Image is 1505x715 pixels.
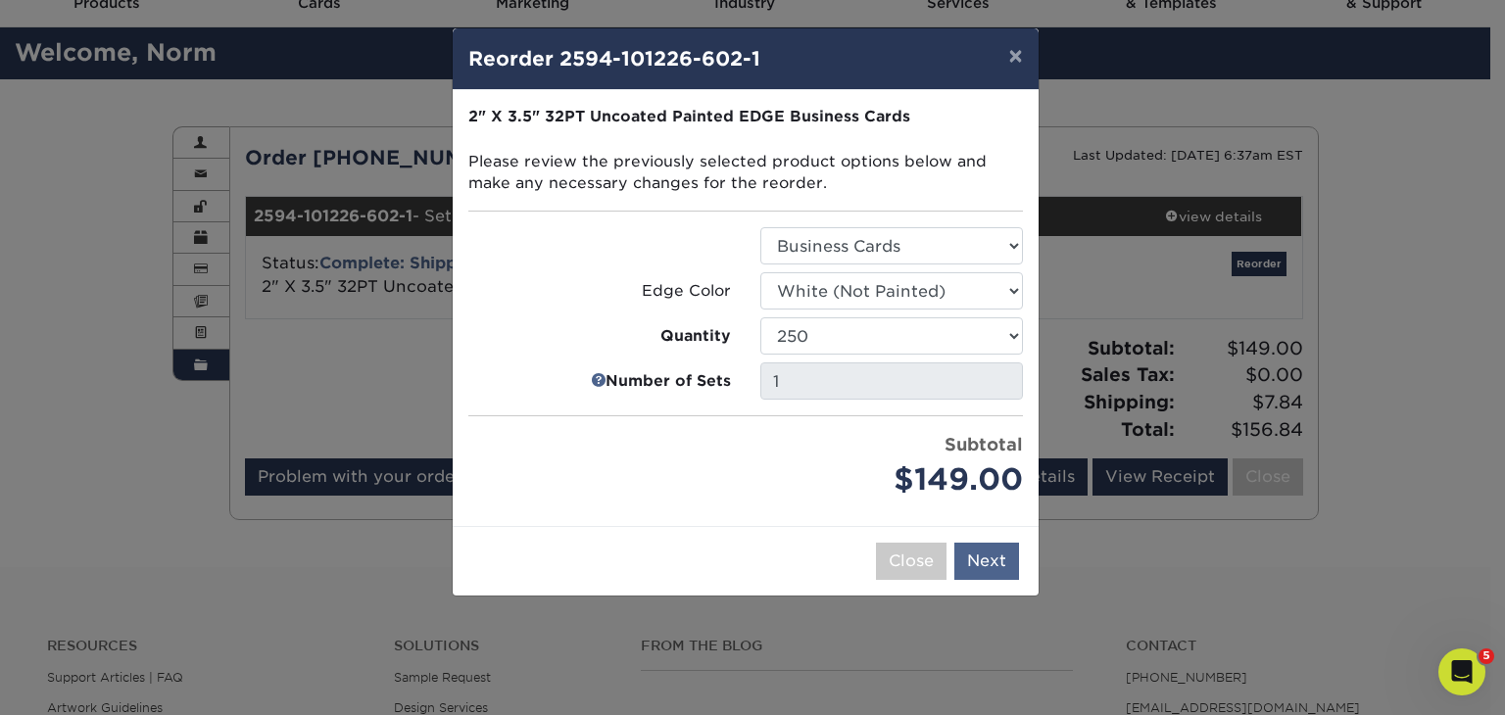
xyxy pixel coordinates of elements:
[876,543,947,580] button: Close
[468,44,1023,73] h4: Reorder 2594-101226-602-1
[468,106,1023,195] p: Please review the previously selected product options below and make any necessary changes for th...
[606,370,731,393] strong: Number of Sets
[660,325,731,348] strong: Quantity
[1438,648,1485,695] iframe: Intercom live chat
[1479,648,1494,664] span: 5
[468,107,910,125] strong: 2" X 3.5" 32PT Uncoated Painted EDGE Business Cards
[993,28,1038,83] button: ×
[468,280,731,303] label: Edge Color
[945,434,1023,454] strong: Subtotal
[954,543,1019,580] button: Next
[760,457,1023,502] div: $149.00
